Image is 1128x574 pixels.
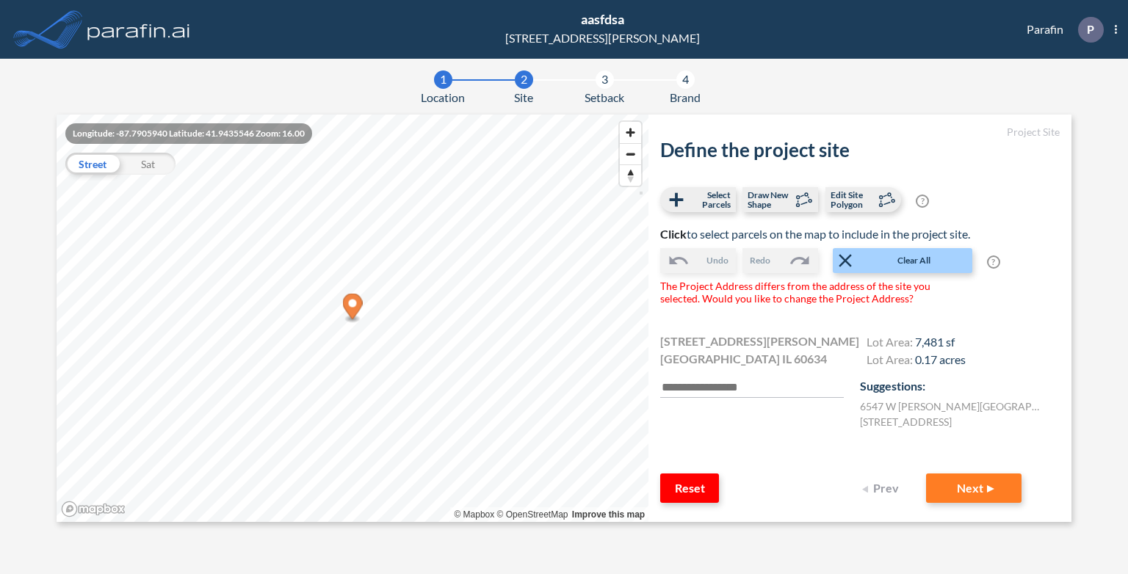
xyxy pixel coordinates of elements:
[65,153,120,175] div: Street
[670,89,701,106] span: Brand
[1087,23,1094,36] p: P
[1005,17,1117,43] div: Parafin
[867,352,966,370] h4: Lot Area:
[660,248,736,273] button: Undo
[926,473,1022,503] button: Next
[585,89,624,106] span: Setback
[660,473,719,503] button: Reset
[620,164,641,186] button: Reset bearing to north
[833,248,972,273] button: Clear All
[706,254,728,267] span: Undo
[660,227,970,241] span: to select parcels on the map to include in the project site.
[84,15,193,44] img: logo
[660,333,859,350] span: [STREET_ADDRESS][PERSON_NAME]
[987,255,1000,269] span: ?
[856,254,971,267] span: Clear All
[687,190,731,209] span: Select Parcels
[65,123,312,144] div: Longitude: -87.7905940 Latitude: 41.9435546 Zoom: 16.00
[497,509,568,520] a: OpenStreetMap
[515,70,533,89] div: 2
[853,473,911,503] button: Prev
[742,248,818,273] button: Redo
[915,335,955,349] span: 7,481 sf
[434,70,452,89] div: 1
[620,122,641,143] button: Zoom in
[660,350,827,368] span: [GEOGRAPHIC_DATA] IL 60634
[620,143,641,164] button: Zoom out
[860,414,952,429] label: [STREET_ADDRESS]
[860,377,1060,395] p: Suggestions:
[660,227,687,241] b: Click
[342,294,362,324] div: Map marker
[620,165,641,186] span: Reset bearing to north
[915,352,966,366] span: 0.17 acres
[916,195,929,208] span: ?
[660,139,1060,161] h2: Define the project site
[750,254,770,267] span: Redo
[572,509,645,520] a: Improve this map
[867,335,966,352] h4: Lot Area:
[57,115,648,523] canvas: Map
[61,501,126,517] a: Mapbox homepage
[581,11,624,27] span: aasfdsa
[831,190,874,209] span: Edit Site Polygon
[505,29,700,47] div: [STREET_ADDRESS][PERSON_NAME]
[660,280,945,305] span: The Project Address differs from the address of the site you selected. Would you like to change t...
[860,399,1040,414] label: 6547 W [PERSON_NAME][GEOGRAPHIC_DATA] , [GEOGRAPHIC_DATA] , IL 60634 , US
[660,126,1060,139] h5: Project Site
[514,89,533,106] span: Site
[620,144,641,164] span: Zoom out
[454,509,494,520] a: Mapbox
[596,70,614,89] div: 3
[421,89,465,106] span: Location
[120,153,176,175] div: Sat
[748,190,791,209] span: Draw New Shape
[676,70,695,89] div: 4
